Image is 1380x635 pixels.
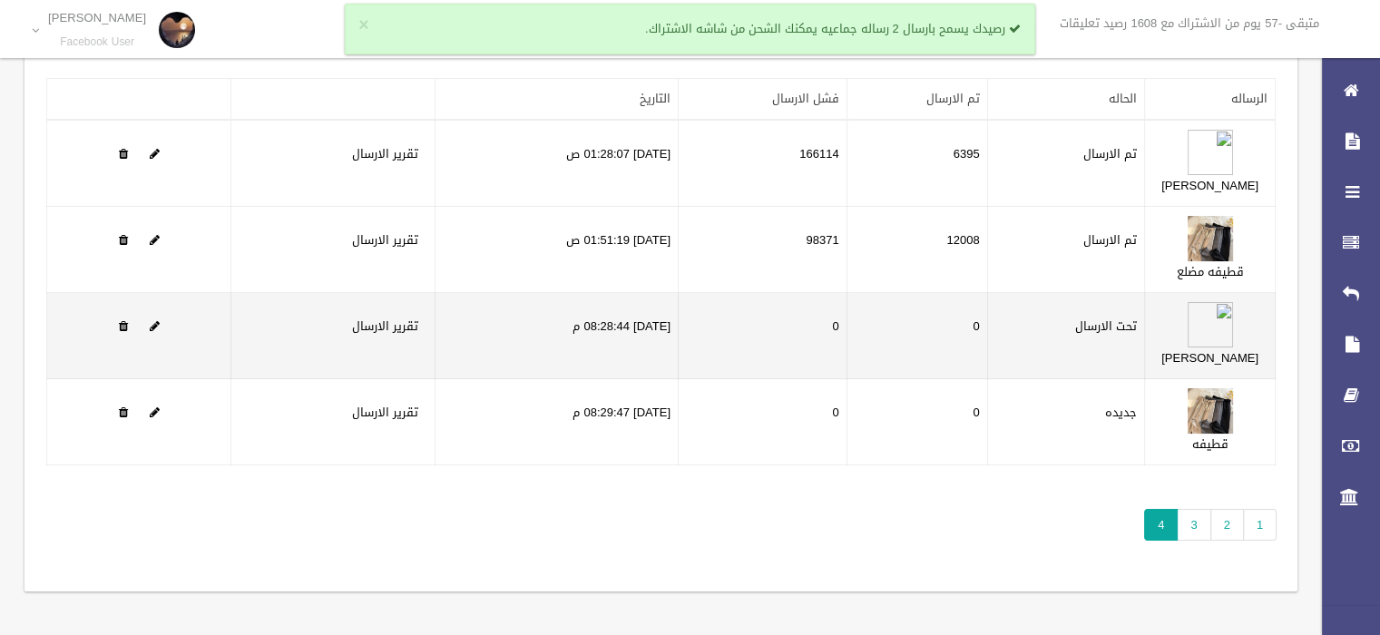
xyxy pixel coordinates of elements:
[1177,509,1210,541] a: 3
[1105,402,1137,424] label: جديده
[150,315,160,337] a: Edit
[352,315,418,337] a: تقرير الارسال
[1083,143,1137,165] label: تم الارسال
[1177,260,1244,283] a: قطيفه مضلع
[150,142,160,165] a: Edit
[678,207,847,293] td: 98371
[1145,79,1276,121] th: الرساله
[435,293,678,379] td: [DATE] 08:28:44 م
[150,229,160,251] a: Edit
[847,379,987,465] td: 0
[1188,130,1233,175] img: 638943571055027320.MP4
[1083,230,1137,251] label: تم الارسال
[1243,509,1277,541] a: 1
[678,293,847,379] td: 0
[358,16,368,34] button: ×
[772,87,839,110] a: فشل الارسال
[926,87,980,110] a: تم الارسال
[1188,142,1233,165] a: Edit
[48,35,146,49] small: Facebook User
[1075,316,1137,337] label: تحت الارسال
[352,401,418,424] a: تقرير الارسال
[847,293,987,379] td: 0
[1144,509,1178,541] span: 4
[987,79,1144,121] th: الحاله
[1161,347,1258,369] a: [PERSON_NAME]
[345,4,1035,54] div: رصيدك يسمح بارسال 2 رساله جماعيه يمكنك الشحن من شاشه الاشتراك.
[640,87,670,110] a: التاريخ
[1161,174,1258,197] a: [PERSON_NAME]
[1188,302,1233,347] img: 638944252658650279.MP4
[678,379,847,465] td: 0
[435,120,678,207] td: [DATE] 01:28:07 ص
[847,207,987,293] td: 12008
[1188,229,1233,251] a: Edit
[352,142,418,165] a: تقرير الارسال
[435,207,678,293] td: [DATE] 01:51:19 ص
[678,120,847,207] td: 166114
[1188,216,1233,261] img: 638943584086656160.jpg
[352,229,418,251] a: تقرير الارسال
[1188,401,1233,424] a: Edit
[1210,509,1244,541] a: 2
[48,11,146,24] p: [PERSON_NAME]
[1188,388,1233,434] img: 638944253216152993.jpg
[150,401,160,424] a: Edit
[1188,315,1233,337] a: Edit
[435,379,678,465] td: [DATE] 08:29:47 م
[847,120,987,207] td: 6395
[1192,433,1228,455] a: قطيفه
